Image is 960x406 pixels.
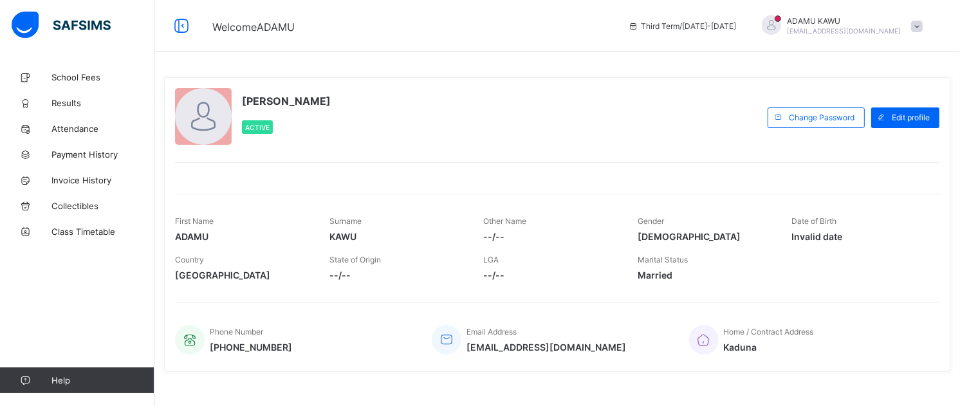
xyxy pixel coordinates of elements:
span: First Name [175,216,214,226]
span: Surname [329,216,362,226]
span: Invoice History [51,175,154,185]
span: Edit profile [892,113,930,122]
span: session/term information [628,21,736,31]
span: Class Timetable [51,226,154,237]
span: Date of Birth [791,216,836,226]
span: Email Address [466,327,517,337]
span: Help [51,375,154,385]
span: State of Origin [329,255,381,264]
span: [EMAIL_ADDRESS][DOMAIN_NAME] [788,27,901,35]
span: Kaduna [724,342,814,353]
span: [PERSON_NAME] [242,95,331,107]
span: ADAMU [175,231,310,242]
span: Country [175,255,204,264]
span: Welcome ADAMU [212,21,295,33]
span: --/-- [329,270,465,281]
span: --/-- [483,270,618,281]
span: Invalid date [791,231,927,242]
span: Other Name [483,216,526,226]
span: [EMAIL_ADDRESS][DOMAIN_NAME] [466,342,626,353]
span: Phone Number [210,327,263,337]
span: Collectibles [51,201,154,211]
span: [DEMOGRAPHIC_DATA] [638,231,773,242]
img: safsims [12,12,111,39]
span: Change Password [789,113,854,122]
span: KAWU [329,231,465,242]
span: Marital Status [638,255,688,264]
span: Gender [638,216,664,226]
span: --/-- [483,231,618,242]
span: Home / Contract Address [724,327,814,337]
span: Attendance [51,124,154,134]
div: ADAMUKAWU [749,15,929,37]
span: Results [51,98,154,108]
span: School Fees [51,72,154,82]
span: Payment History [51,149,154,160]
span: LGA [483,255,499,264]
span: [GEOGRAPHIC_DATA] [175,270,310,281]
span: ADAMU KAWU [788,16,901,26]
span: Married [638,270,773,281]
span: [PHONE_NUMBER] [210,342,292,353]
span: Active [245,124,270,131]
